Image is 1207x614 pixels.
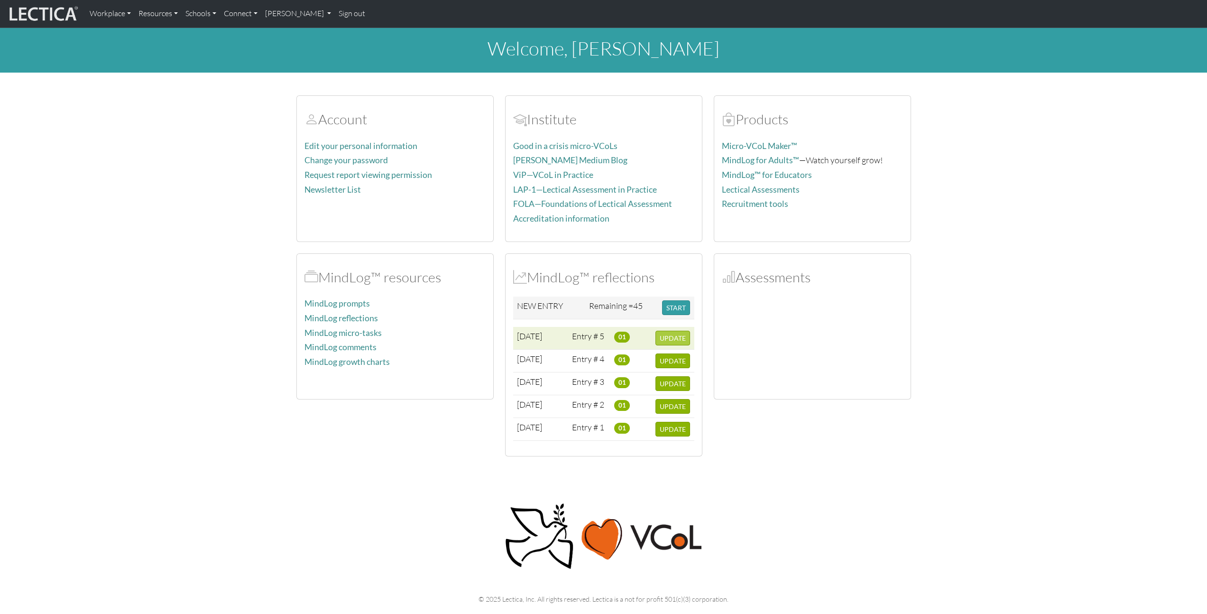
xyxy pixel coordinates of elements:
[513,185,657,195] a: LAP-1—Lectical Assessment in Practice
[662,300,690,315] button: START
[517,399,542,409] span: [DATE]
[335,4,369,24] a: Sign out
[513,269,527,286] span: MindLog
[304,141,417,151] a: Edit your personal information
[502,502,705,571] img: Peace, love, VCoL
[513,269,694,286] h2: MindLog™ reflections
[614,423,630,433] span: 01
[655,399,690,414] button: UPDATE
[633,300,643,311] span: 45
[722,155,799,165] a: MindLog for Adults™
[517,422,542,432] span: [DATE]
[568,372,610,395] td: Entry # 3
[513,297,586,319] td: NEW ENTRY
[513,214,609,223] a: Accreditation information
[513,199,672,209] a: FOLA—Foundations of Lectical Assessment
[304,313,378,323] a: MindLog reflections
[517,331,542,341] span: [DATE]
[513,141,617,151] a: Good in a crisis micro-VCoLs
[513,155,627,165] a: [PERSON_NAME] Medium Blog
[304,357,390,367] a: MindLog growth charts
[722,141,797,151] a: Micro-VCoL Maker™
[655,331,690,345] button: UPDATE
[261,4,335,24] a: [PERSON_NAME]
[304,111,486,128] h2: Account
[513,111,694,128] h2: Institute
[660,334,686,342] span: UPDATE
[722,111,903,128] h2: Products
[722,269,736,286] span: Assessments
[304,155,388,165] a: Change your password
[135,4,182,24] a: Resources
[614,377,630,388] span: 01
[304,342,377,352] a: MindLog comments
[220,4,261,24] a: Connect
[517,376,542,387] span: [DATE]
[304,269,486,286] h2: MindLog™ resources
[7,5,78,23] img: lecticalive
[568,350,610,372] td: Entry # 4
[660,425,686,433] span: UPDATE
[722,170,812,180] a: MindLog™ for Educators
[304,269,318,286] span: MindLog™ resources
[304,328,382,338] a: MindLog micro-tasks
[513,170,593,180] a: ViP—VCoL in Practice
[614,400,630,410] span: 01
[660,380,686,388] span: UPDATE
[614,332,630,342] span: 01
[722,111,736,128] span: Products
[568,418,610,441] td: Entry # 1
[722,269,903,286] h2: Assessments
[304,185,361,195] a: Newsletter List
[182,4,220,24] a: Schools
[304,298,370,308] a: MindLog prompts
[517,354,542,364] span: [DATE]
[568,395,610,418] td: Entry # 2
[568,327,610,350] td: Entry # 5
[513,111,527,128] span: Account
[660,357,686,365] span: UPDATE
[86,4,135,24] a: Workplace
[722,153,903,167] p: —Watch yourself grow!
[655,422,690,437] button: UPDATE
[304,111,318,128] span: Account
[722,199,788,209] a: Recruitment tools
[655,354,690,368] button: UPDATE
[722,185,800,195] a: Lectical Assessments
[614,354,630,365] span: 01
[304,170,432,180] a: Request report viewing permission
[655,376,690,391] button: UPDATE
[660,402,686,410] span: UPDATE
[585,297,658,319] td: Remaining =
[296,594,911,605] p: © 2025 Lectica, Inc. All rights reserved. Lectica is a not for profit 501(c)(3) corporation.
